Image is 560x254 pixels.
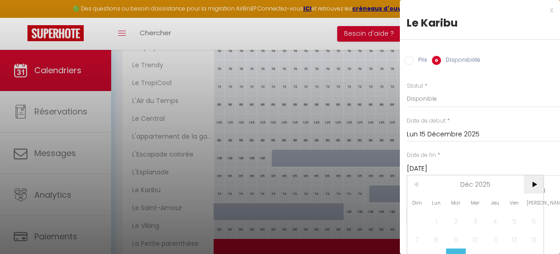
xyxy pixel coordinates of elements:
span: Mar [446,194,466,212]
span: Lun [427,194,447,212]
iframe: Chat [521,213,553,247]
span: Mer [466,194,485,212]
label: Statut [407,82,423,91]
span: 3 [466,212,485,230]
span: Dim [407,194,427,212]
span: 10 [466,230,485,249]
span: > [524,175,544,194]
label: Disponibilité [441,56,480,66]
span: [PERSON_NAME] [524,194,544,212]
span: 1 [427,212,447,230]
span: 9 [446,230,466,249]
span: 12 [505,230,524,249]
span: 11 [485,230,505,249]
span: < [407,175,427,194]
span: 6 [524,212,544,230]
span: 7 [407,230,427,249]
span: 5 [505,212,524,230]
div: Le Karibu [407,16,553,30]
span: 2 [446,212,466,230]
span: 4 [485,212,505,230]
button: Ouvrir le widget de chat LiveChat [7,4,35,31]
span: Déc 2025 [427,175,524,194]
label: Date de début [407,117,446,125]
span: Jeu [485,194,505,212]
span: Ven [505,194,524,212]
div: x [400,5,553,16]
span: 8 [427,230,447,249]
label: Prix [414,56,427,66]
label: Date de fin [407,151,436,160]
